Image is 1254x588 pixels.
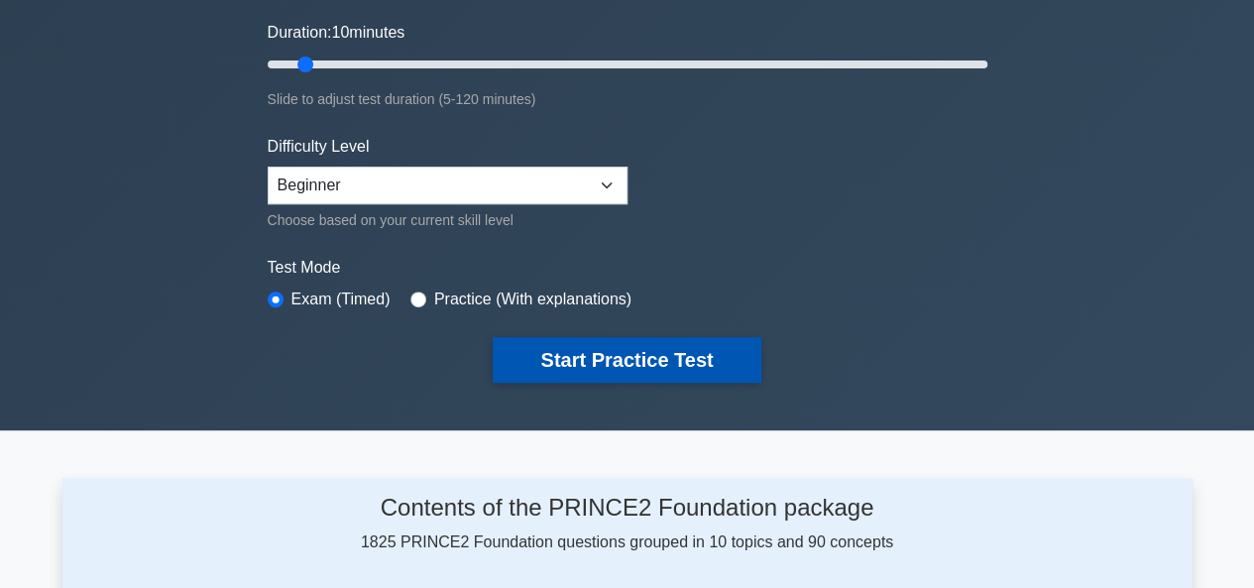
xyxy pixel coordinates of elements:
label: Practice (With explanations) [434,288,631,311]
label: Duration: minutes [268,21,405,45]
label: Exam (Timed) [291,288,391,311]
label: Test Mode [268,256,987,280]
label: Difficulty Level [268,135,370,159]
h4: Contents of the PRINCE2 Foundation package [227,494,1027,523]
div: 1825 PRINCE2 Foundation questions grouped in 10 topics and 90 concepts [227,494,1027,554]
div: Slide to adjust test duration (5-120 minutes) [268,87,987,111]
span: 10 [331,24,349,41]
button: Start Practice Test [493,337,760,383]
div: Choose based on your current skill level [268,208,627,232]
